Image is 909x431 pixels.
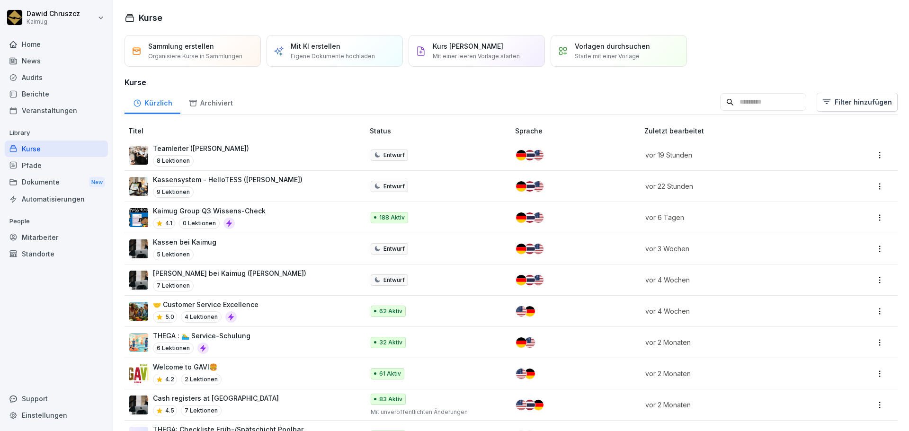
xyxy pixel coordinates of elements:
[645,275,821,285] p: vor 4 Wochen
[525,150,535,160] img: th.svg
[516,150,526,160] img: de.svg
[516,400,526,410] img: us.svg
[153,249,194,260] p: 5 Lektionen
[516,212,526,223] img: de.svg
[153,331,250,341] p: THEGA : 🏊‍♂️ Service-Schulung
[165,406,174,415] p: 4.5
[179,218,220,229] p: 0 Lektionen
[153,155,194,167] p: 8 Lektionen
[5,191,108,207] a: Automatisierungen
[516,306,526,317] img: us.svg
[153,268,306,278] p: [PERSON_NAME] bei Kaimug ([PERSON_NAME])
[525,275,535,285] img: th.svg
[433,41,503,51] p: Kurs [PERSON_NAME]
[645,181,821,191] p: vor 22 Stunden
[644,126,833,136] p: Zuletzt bearbeitet
[5,36,108,53] a: Home
[153,175,303,185] p: Kassensystem - HelloTESS ([PERSON_NAME])
[516,337,526,348] img: de.svg
[153,237,216,247] p: Kassen bei Kaimug
[516,369,526,379] img: us.svg
[129,271,148,290] img: dl77onhohrz39aq74lwupjv4.png
[153,393,279,403] p: Cash registers at [GEOGRAPHIC_DATA]
[165,313,174,321] p: 5.0
[27,18,80,25] p: Kaimug
[5,174,108,191] div: Dokumente
[129,239,148,258] img: dl77onhohrz39aq74lwupjv4.png
[5,407,108,423] div: Einstellungen
[533,244,544,254] img: us.svg
[370,126,511,136] p: Status
[379,213,405,222] p: 188 Aktiv
[5,229,108,246] a: Mitarbeiter
[139,11,162,24] h1: Kurse
[129,396,148,414] img: dl77onhohrz39aq74lwupjv4.png
[27,10,80,18] p: Dawid Chruszcz
[125,90,180,114] a: Kürzlich
[575,52,640,61] p: Starte mit einer Vorlage
[291,52,375,61] p: Eigene Dokumente hochladen
[525,181,535,192] img: th.svg
[153,206,266,216] p: Kaimug Group Q3 Wissens-Check
[5,102,108,119] a: Veranstaltungen
[379,369,401,378] p: 61 Aktiv
[129,177,148,196] img: k4tsflh0pn5eas51klv85bn1.png
[533,400,544,410] img: de.svg
[525,400,535,410] img: th.svg
[645,244,821,254] p: vor 3 Wochen
[5,246,108,262] a: Standorte
[433,52,520,61] p: Mit einer leeren Vorlage starten
[180,90,241,114] a: Archiviert
[645,150,821,160] p: vor 19 Stunden
[153,299,258,309] p: 🤝 Customer Service Excellence
[5,157,108,174] a: Pfade
[516,181,526,192] img: de.svg
[383,276,405,284] p: Entwurf
[645,212,821,222] p: vor 6 Tagen
[129,302,148,321] img: t4pbym28f6l0mdwi5yze01sv.png
[5,69,108,86] a: Audits
[181,311,222,323] p: 4 Lektionen
[379,307,402,316] p: 62 Aktiv
[525,337,535,348] img: us.svg
[5,86,108,102] a: Berichte
[645,337,821,347] p: vor 2 Monaten
[181,374,222,385] p: 2 Lektionen
[515,126,641,136] p: Sprache
[165,219,172,228] p: 4.1
[383,182,405,191] p: Entwurf
[5,214,108,229] p: People
[516,275,526,285] img: de.svg
[525,369,535,379] img: de.svg
[5,141,108,157] a: Kurse
[165,375,174,384] p: 4.2
[5,53,108,69] a: News
[129,364,148,383] img: j3qvtondn2pyyk0uswimno35.png
[383,245,405,253] p: Entwurf
[129,146,148,165] img: pytyph5pk76tu4q1kwztnixg.png
[525,306,535,317] img: de.svg
[148,41,214,51] p: Sammlung erstellen
[129,208,148,227] img: e5wlzal6fzyyu8pkl39fd17k.png
[125,77,898,88] h3: Kurse
[153,362,222,372] p: Welcome to GAVI🍔​
[575,41,650,51] p: Vorlagen durchsuchen
[371,408,500,416] p: Mit unveröffentlichten Änderungen
[533,150,544,160] img: us.svg
[383,151,405,159] p: Entwurf
[645,306,821,316] p: vor 4 Wochen
[516,244,526,254] img: de.svg
[379,338,402,347] p: 32 Aktiv
[645,369,821,378] p: vor 2 Monaten
[128,126,366,136] p: Titel
[129,333,148,352] img: wcu8mcyxm0k4gzhvf0psz47j.png
[153,186,194,198] p: 9 Lektionen
[153,143,249,153] p: Teamleiter ([PERSON_NAME])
